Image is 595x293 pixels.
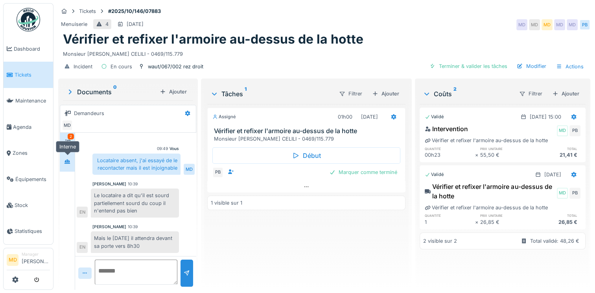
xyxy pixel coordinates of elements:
[184,164,195,175] div: MD
[4,88,53,114] a: Maintenance
[530,151,580,159] div: 21,41 €
[480,146,531,151] h6: prix unitaire
[554,19,565,30] div: MD
[56,141,79,152] div: Interne
[105,7,164,15] strong: #2025/10/146/07883
[7,251,50,270] a: MD Manager[PERSON_NAME]
[423,237,457,245] div: 2 visible sur 2
[425,124,468,134] div: Intervention
[212,114,236,120] div: Assigné
[569,188,580,199] div: PB
[15,97,50,104] span: Maintenance
[480,213,531,218] h6: prix unitaire
[61,20,87,28] div: Menuiserie
[516,19,527,30] div: MD
[425,114,444,120] div: Validé
[475,218,480,226] div: ×
[425,171,444,178] div: Validé
[79,7,96,15] div: Tickets
[425,204,547,211] div: Vérifier et refixer l'armoire au-dessus de la hotte
[111,63,132,70] div: En cours
[553,61,587,72] div: Actions
[530,237,579,245] div: Total validé: 48,26 €
[74,110,104,117] div: Demandeurs
[425,137,547,144] div: Vérifier et refixer l'armoire au-dessus de la hotte
[91,189,179,218] div: Le locataire a dit qu'il est sourd partiellement sourd du coup il n'entend pas bien
[66,87,157,97] div: Documents
[210,89,332,99] div: Tâches
[4,114,53,140] a: Agenda
[245,89,247,99] sup: 1
[15,176,50,183] span: Équipements
[4,218,53,244] a: Statistiques
[22,251,50,268] li: [PERSON_NAME]
[77,242,88,253] div: EN
[567,19,578,30] div: MD
[13,149,50,157] span: Zones
[127,20,144,28] div: [DATE]
[214,135,402,143] div: Monsieur [PERSON_NAME] CELILI - 0469/115.779
[530,213,580,218] h6: total
[22,251,50,257] div: Manager
[475,151,480,159] div: ×
[105,20,109,28] div: 4
[148,63,203,70] div: waut/067/002 rez droit
[557,188,568,199] div: MD
[14,45,50,53] span: Dashboard
[579,19,590,30] div: PB
[113,87,117,97] sup: 0
[7,254,18,266] li: MD
[4,192,53,218] a: Stock
[423,89,512,99] div: Coûts
[544,171,561,178] div: [DATE]
[569,125,580,136] div: PB
[68,134,74,139] div: 2
[4,140,53,166] a: Zones
[157,86,190,97] div: Ajouter
[480,151,531,159] div: 55,50 €
[425,213,475,218] h6: quantité
[92,224,126,230] div: [PERSON_NAME]
[15,227,50,235] span: Statistiques
[62,120,73,131] div: MD
[557,125,568,136] div: MD
[63,32,363,47] h1: Vérifier et refixer l'armoire au-dessus de la hotte
[74,63,92,70] div: Incident
[211,199,242,207] div: 1 visible sur 1
[335,88,366,99] div: Filtrer
[169,146,179,152] div: Vous
[92,154,181,175] div: Locataire absent, j'ai essayé de le recontacter mais il est injoignable
[369,88,402,99] div: Ajouter
[128,224,138,230] div: 10:39
[480,218,531,226] div: 26,85 €
[530,113,561,121] div: [DATE] 15:00
[15,71,50,79] span: Tickets
[77,207,88,218] div: EN
[91,231,179,253] div: Mais le [DATE] il attendra devant sa porte vers 8h30
[4,36,53,62] a: Dashboard
[361,113,378,121] div: [DATE]
[212,167,223,178] div: PB
[4,62,53,88] a: Tickets
[542,19,553,30] div: MD
[214,127,402,135] h3: Vérifier et refixer l'armoire au-dessus de la hotte
[425,146,475,151] h6: quantité
[453,89,457,99] sup: 2
[514,61,549,71] div: Modifier
[549,88,582,99] div: Ajouter
[516,88,546,99] div: Filtrer
[15,201,50,209] span: Stock
[425,218,475,226] div: 1
[13,123,50,131] span: Agenda
[63,47,586,58] div: Monsieur [PERSON_NAME] CELILI - 0469/115.779
[338,113,352,121] div: 01h00
[157,146,168,152] div: 09:49
[425,151,475,159] div: 00h23
[92,181,126,187] div: [PERSON_NAME]
[530,146,580,151] h6: total
[212,147,400,164] div: Début
[530,218,580,226] div: 26,85 €
[426,61,510,71] div: Terminer & valider les tâches
[529,19,540,30] div: MD
[425,182,555,201] div: Vérifier et refixer l'armoire au-dessus de la hotte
